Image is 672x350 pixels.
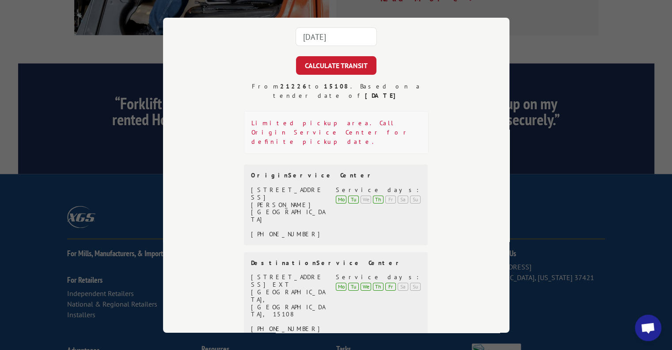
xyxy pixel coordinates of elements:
div: We [361,283,371,291]
div: [GEOGRAPHIC_DATA] [251,208,326,223]
div: We [361,195,371,203]
div: Tu [348,195,359,203]
div: Mo [336,283,346,291]
div: [STREET_ADDRESS] EXT [251,273,326,288]
div: Open chat [635,315,661,341]
div: Sa [398,195,408,203]
div: [STREET_ADDRESS][PERSON_NAME] [251,186,326,208]
div: [PHONE_NUMBER] [251,230,326,238]
strong: 21226 [280,82,308,90]
div: Th [373,283,383,291]
div: Fr [385,195,396,203]
div: Mo [336,195,346,203]
strong: [DATE] [364,92,399,100]
div: Limited pickup area. Call Origin Service Center for definite pickup date. [244,111,429,154]
div: Destination Service Center [251,259,421,266]
div: From to . Based on a tender date of [244,82,429,100]
div: Origin Service Center [251,172,421,179]
div: [GEOGRAPHIC_DATA], [GEOGRAPHIC_DATA], 15108 [251,288,326,318]
div: Su [410,195,421,203]
div: Su [410,283,421,291]
strong: 15108 [323,82,350,90]
div: Sa [398,283,408,291]
div: [PHONE_NUMBER] [251,325,326,333]
input: Tender Date [296,27,377,46]
button: CALCULATE TRANSIT [296,56,376,75]
div: Tu [348,283,359,291]
div: Fr [385,283,396,291]
div: Service days: [336,273,421,281]
div: Service days: [336,186,421,193]
div: Th [373,195,383,203]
